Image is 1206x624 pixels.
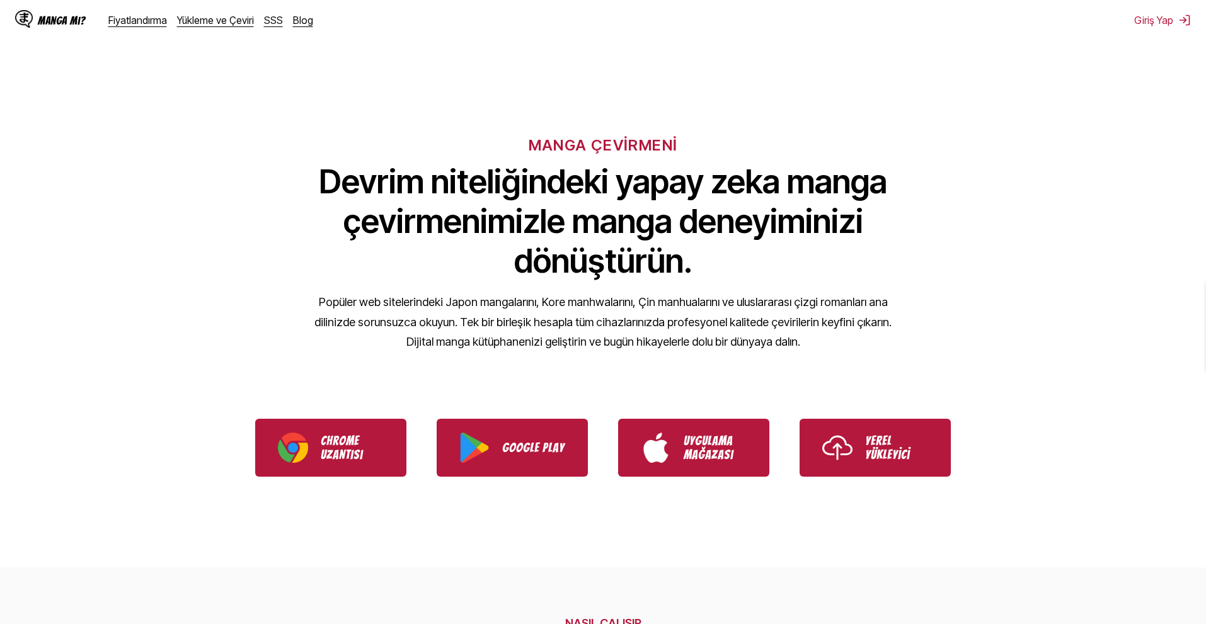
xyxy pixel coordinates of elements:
font: Manga mı? [38,14,86,26]
img: App Store logosu [641,433,671,463]
font: Google Play [502,441,565,455]
a: IsManga'yı Google Play'den indirin [437,419,588,477]
font: Uzantısı [321,448,363,462]
a: Blog [293,14,313,26]
a: IsManga'yı App Store'dan indirin [618,419,769,477]
img: IsManga Logo [15,10,33,28]
a: IsManga Yerel Yükleyiciyi Kullanın [800,419,951,477]
a: IsManga Chrome Uzantısını İndirin [255,419,406,477]
img: Yükleme simgesi [822,433,853,463]
font: Giriş Yap [1134,14,1173,26]
a: Yükleme ve Çeviri [177,14,254,26]
font: Devrim niteliğindeki yapay zeka manga çevirmenimizle manga deneyiminizi dönüştürün. [319,162,887,281]
font: Popüler web sitelerindeki Japon mangalarını, Kore manhwalarını, Çin manhualarını ve uluslararası ... [314,295,892,348]
img: oturumu Kapat [1178,14,1191,26]
a: SSS [264,14,283,26]
img: Google Play logosu [459,433,490,463]
a: Fiyatlandırma [108,14,167,26]
button: Giriş Yap [1134,14,1191,26]
a: IsManga LogoManga mı? [15,10,108,30]
font: Uygulama Mağazası [684,434,733,462]
img: Chrome logosu [278,433,308,463]
font: Yerel Yükleyici [865,434,910,462]
font: MANGA ÇEVİRMENİ [529,136,678,154]
font: Chrome [321,434,359,448]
